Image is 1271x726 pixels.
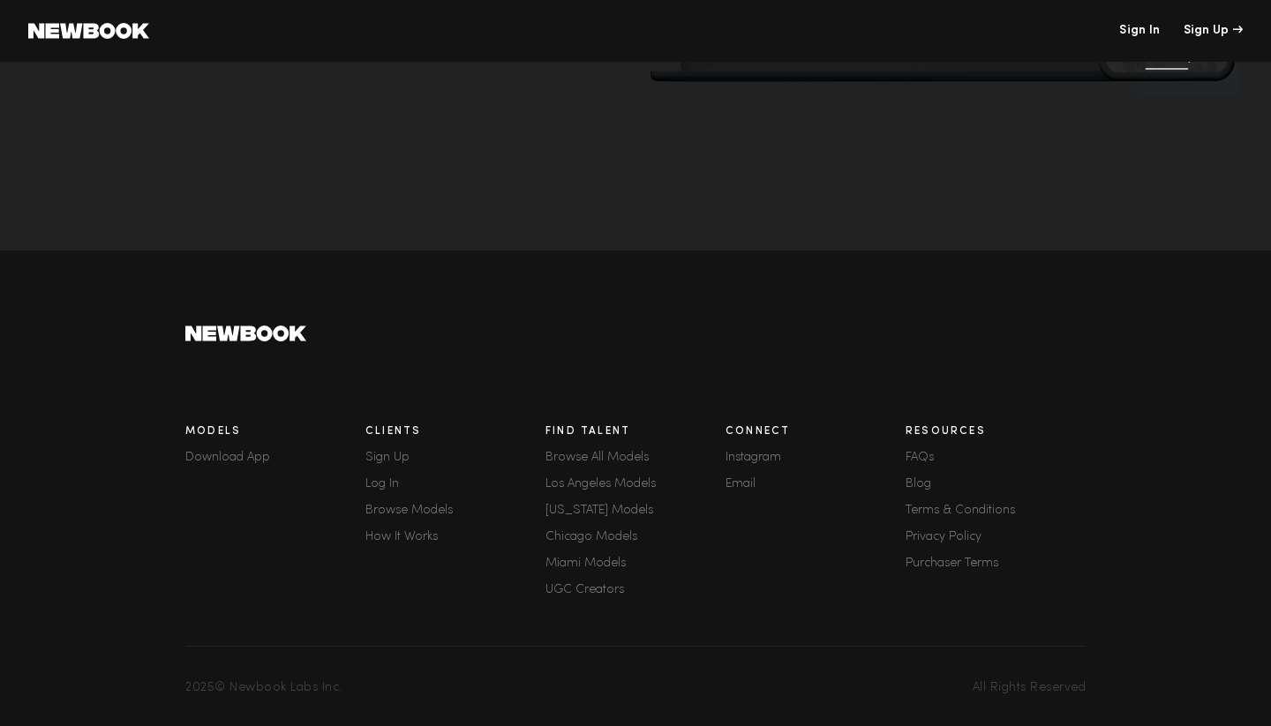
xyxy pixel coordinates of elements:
[906,426,1086,438] h3: Resources
[545,558,726,570] a: Miami Models
[973,682,1087,694] span: All Rights Reserved
[185,452,365,464] a: Download App
[1184,25,1243,37] div: Sign Up
[906,478,1086,490] a: Blog
[365,426,545,438] h3: Clients
[545,452,726,464] a: Browse All Models
[1119,25,1160,37] a: Sign In
[185,682,342,694] span: 2025 © Newbook Labs Inc.
[365,505,545,517] a: Browse Models
[726,426,906,438] h3: Connect
[365,531,545,543] a: How It Works
[185,426,365,438] h3: Models
[365,478,545,490] a: Log In
[545,531,726,543] a: Chicago Models
[545,505,726,517] a: [US_STATE] Models
[906,531,1086,543] a: Privacy Policy
[545,584,726,596] a: UGC Creators
[906,452,1086,464] a: FAQs
[545,478,726,490] a: Los Angeles Models
[906,558,1086,570] a: Purchaser Terms
[365,452,545,464] div: Sign Up
[545,426,726,438] h3: Find Talent
[726,478,906,490] a: Email
[906,505,1086,517] a: Terms & Conditions
[726,452,906,464] a: Instagram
